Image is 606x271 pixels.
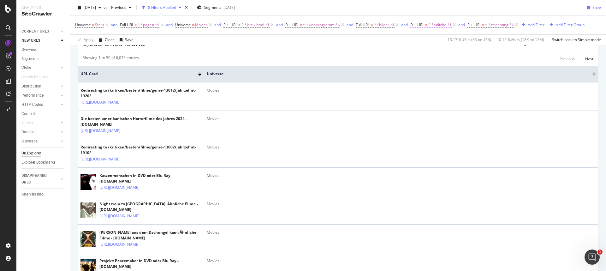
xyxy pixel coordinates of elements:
[21,28,59,35] a: CURRENT URLS
[21,92,44,99] div: Performance
[21,138,38,145] div: Sitemaps
[99,230,201,241] div: [PERSON_NAME] aus dem Dschungel kam: Ähnliche Filme - [DOMAIN_NAME]
[99,258,201,269] div: Projekt: Peacemaker in DVD oder Blu Ray - [DOMAIN_NAME]
[425,22,427,27] span: ≠
[371,22,373,27] span: ≠
[80,87,201,99] div: Redirecting to /kritiken/besten/filme/genre-13012/jahrzehnt-1920/
[135,22,137,27] span: ≠
[195,21,208,29] span: Movies
[138,21,159,29] span: ^.*page=.*$
[99,201,201,213] div: Night train to [GEOGRAPHIC_DATA]: Ähnliche Filme - [DOMAIN_NAME]
[194,3,237,13] button: Segments[DATE]
[83,55,139,63] div: Showing 1 to 50 of 6,033 entries
[428,21,452,29] span: ^.*anliche.*$
[592,5,601,10] div: Save
[482,22,484,27] span: ≠
[139,3,184,13] button: 8 Filters Applied
[80,144,201,156] div: Redirecting to /kritiken/besten/filme/genre-13002/jahrzehnt-1910/
[84,37,93,42] div: Apply
[485,21,514,29] span: ^.*streaming.*$
[238,22,241,27] span: ≠
[207,116,596,122] div: Movies
[104,5,109,10] span: vs
[519,21,544,29] button: Add Filter
[585,250,600,265] iframe: Intercom live chat
[21,65,31,71] div: Visits
[21,56,65,62] a: Segments
[458,22,465,27] div: and
[21,111,35,117] div: Content
[21,159,56,166] div: Explorer Bookmarks
[21,46,37,53] div: Overview
[105,37,114,42] div: Clear
[448,37,491,42] div: 13.17 % URLs ( 6K on 46K )
[80,199,96,221] img: main image
[21,28,49,35] div: CURRENT URLS
[99,241,140,248] a: [URL][DOMAIN_NAME]
[21,65,59,71] a: Visits
[80,71,197,77] span: URL Card
[80,116,201,127] div: Die besten amerikanischen Horrorfilme des Jahres 2024 - [DOMAIN_NAME]
[80,128,121,134] a: [URL][DOMAIN_NAME]
[21,172,53,186] div: DISAPPEARED URLS
[597,250,603,255] span: 1
[21,159,65,166] a: Explorer Bookmarks
[21,37,40,44] div: NEW URLS
[347,22,353,28] button: and
[556,22,585,27] div: Add Filter Group
[21,129,59,135] a: Outlinks
[204,5,222,10] span: Segments
[21,111,65,117] a: Content
[207,173,596,178] div: Movies
[21,83,59,90] a: Distribution
[21,101,43,108] div: HTTP Codes
[300,22,302,27] span: ≠
[21,101,59,108] a: HTTP Codes
[21,138,59,145] a: Sitemaps
[303,21,340,29] span: ^.*kinoprogramm.*$
[125,37,134,42] div: Save
[276,22,283,28] button: and
[111,22,117,27] div: and
[21,120,33,126] div: Inlinks
[109,3,134,13] button: Previous
[550,35,601,45] button: Switch back to Simple mode
[21,92,59,99] a: Performance
[21,5,65,10] div: Analytics
[92,22,94,27] span: ≠
[458,22,465,28] button: and
[560,55,575,63] button: Previous
[99,213,140,219] a: [URL][DOMAIN_NAME]
[80,228,96,250] img: main image
[552,37,601,42] div: Switch back to Simple mode
[585,56,593,62] div: Next
[120,22,134,27] span: Full URL
[499,37,544,42] div: 0.15 % Visits ( 18K on 12M )
[207,144,596,150] div: Movies
[214,22,221,28] button: and
[192,22,194,27] span: =
[99,173,201,184] div: Katzenmenschen in DVD oder Blu Ray - [DOMAIN_NAME]
[207,87,596,93] div: Movies
[401,22,408,28] button: and
[285,22,299,27] span: Full URL
[467,22,481,27] span: Full URL
[80,156,121,162] a: [URL][DOMAIN_NAME]
[75,3,104,13] button: [DATE]
[109,5,126,10] span: Previous
[21,172,59,186] a: DISAPPEARED URLS
[117,35,134,45] button: Save
[84,5,96,10] span: 2025 Aug. 4th
[148,5,176,10] div: 8 Filters Applied
[585,3,601,13] button: Save
[21,74,48,81] div: Search Engines
[21,74,54,81] a: Search Engines
[401,22,408,27] div: and
[166,22,173,27] div: and
[111,22,117,28] button: and
[96,35,114,45] button: Clear
[75,35,93,45] button: Apply
[21,10,65,18] div: SiteCrawler
[207,230,596,235] div: Movies
[214,22,221,27] div: and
